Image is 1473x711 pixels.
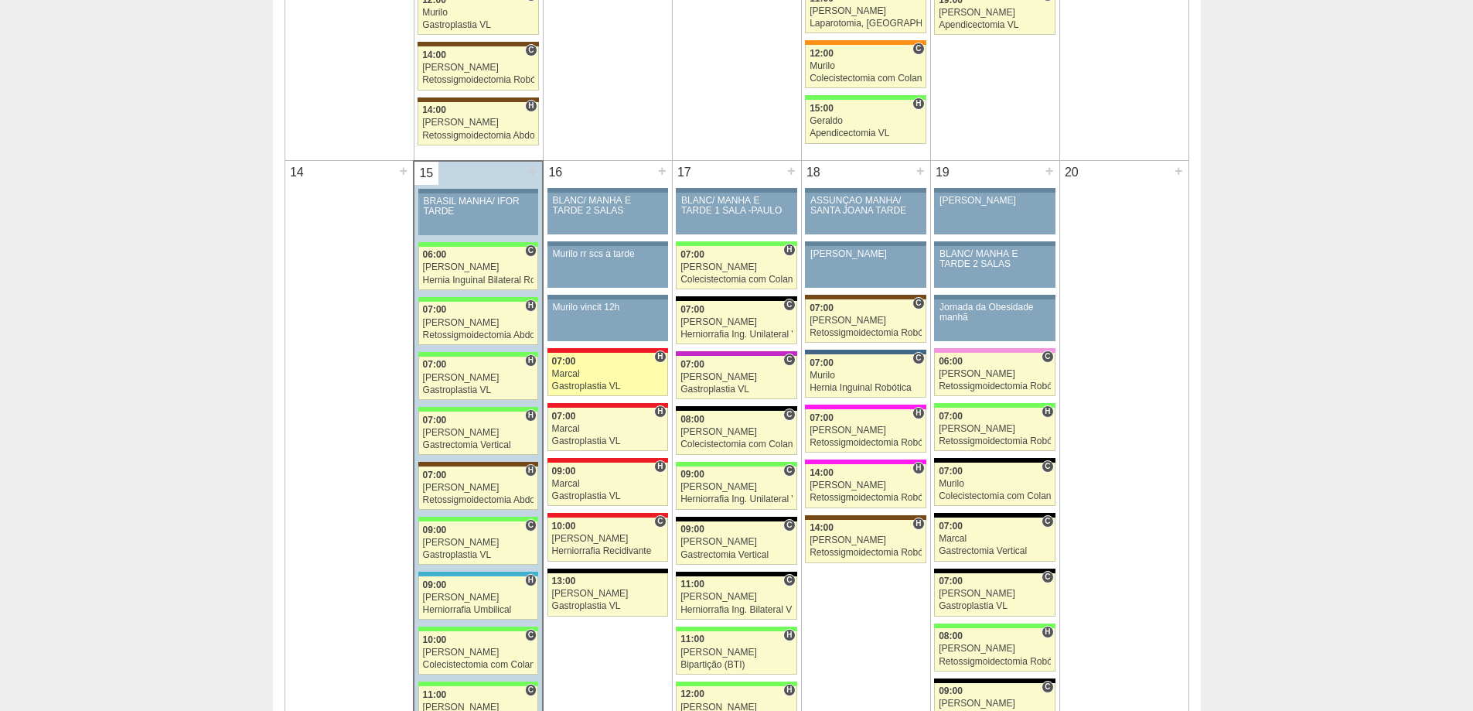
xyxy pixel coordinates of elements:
[785,161,798,181] div: +
[676,631,796,675] a: H 11:00 [PERSON_NAME] Bipartição (BTI)
[939,576,963,586] span: 07:00
[423,483,534,493] div: [PERSON_NAME]
[422,118,534,128] div: [PERSON_NAME]
[1042,350,1053,363] span: Consultório
[680,648,793,658] div: [PERSON_NAME]
[418,193,538,235] a: BRASIL MANHÃ/ IFOR TARDE
[547,246,668,288] a: Murilo rr scs a tarde
[424,197,534,217] div: BRASIL MANHÃ/ IFOR TARDE
[912,43,924,55] span: Consultório
[676,682,796,686] div: Key: Brasil
[423,415,447,426] span: 07:00
[680,579,704,590] span: 11:00
[805,354,926,398] a: C 07:00 Murilo Hernia Inguinal Robótica
[680,469,704,480] span: 09:00
[810,116,922,126] div: Geraldo
[810,103,834,114] span: 15:00
[552,411,576,422] span: 07:00
[552,436,663,446] div: Gastroplastia VL
[547,573,668,617] a: 13:00 [PERSON_NAME] Gastroplastia VL
[810,61,922,71] div: Murilo
[805,193,926,234] a: ASSUNÇÃO MANHÃ/ SANTA JOANA TARDE
[676,411,796,454] a: C 08:00 [PERSON_NAME] Colecistectomia com Colangiografia VL
[552,466,576,477] span: 09:00
[423,318,534,328] div: [PERSON_NAME]
[423,538,534,548] div: [PERSON_NAME]
[680,359,704,370] span: 07:00
[423,359,447,370] span: 07:00
[783,519,795,532] span: Consultório
[547,569,668,573] div: Key: Blanc
[422,104,446,115] span: 14:00
[552,521,576,532] span: 10:00
[934,188,1055,193] div: Key: Aviso
[423,249,447,260] span: 06:00
[934,573,1055,617] a: C 07:00 [PERSON_NAME] Gastroplastia VL
[547,241,668,246] div: Key: Aviso
[676,351,796,356] div: Key: Maria Braido
[680,689,704,699] span: 12:00
[418,357,538,400] a: H 07:00 [PERSON_NAME] Gastroplastia VL
[552,589,663,599] div: [PERSON_NAME]
[423,579,447,590] span: 09:00
[939,546,1051,556] div: Gastrectomia Vertical
[805,295,926,299] div: Key: Santa Joana
[418,521,538,565] a: C 09:00 [PERSON_NAME] Gastroplastia VL
[547,188,668,193] div: Key: Aviso
[676,576,796,620] a: C 11:00 [PERSON_NAME] Herniorrafia Ing. Bilateral VL
[680,537,793,547] div: [PERSON_NAME]
[418,572,538,576] div: Key: Neomater
[414,162,438,185] div: 15
[525,244,537,257] span: Consultório
[783,574,795,586] span: Consultório
[939,601,1051,611] div: Gastroplastia VL
[783,354,795,366] span: Consultório
[525,100,537,112] span: Hospital
[525,464,537,477] span: Hospital
[552,356,576,367] span: 07:00
[526,162,539,182] div: +
[680,550,793,560] div: Gastrectomia Vertical
[418,627,538,631] div: Key: Brasil
[934,193,1055,234] a: [PERSON_NAME]
[805,299,926,343] a: C 07:00 [PERSON_NAME] Retossigmoidectomia Robótica
[912,462,924,474] span: Hospital
[547,348,668,353] div: Key: Assunção
[553,303,663,313] div: Murilo vincit 12h
[418,352,538,357] div: Key: Brasil
[810,426,922,436] div: [PERSON_NAME]
[418,407,538,412] div: Key: Brasil
[423,495,534,505] div: Retossigmoidectomia Abdominal VL
[805,95,926,100] div: Key: Brasil
[934,353,1055,396] a: C 06:00 [PERSON_NAME] Retossigmoidectomia Robótica
[418,467,538,510] a: H 07:00 [PERSON_NAME] Retossigmoidectomia Abdominal VL
[676,356,796,399] a: C 07:00 [PERSON_NAME] Gastroplastia VL
[805,100,926,143] a: H 15:00 Geraldo Apendicectomia VL
[680,494,793,504] div: Herniorrafia Ing. Unilateral VL
[418,302,538,345] a: H 07:00 [PERSON_NAME] Retossigmoidectomia Abdominal VL
[423,385,534,395] div: Gastroplastia VL
[939,381,1051,391] div: Retossigmoidectomia Robótica
[783,244,795,256] span: Hospital
[552,576,576,586] span: 13:00
[654,405,666,418] span: Hospital
[1042,460,1053,473] span: Consultório
[423,634,447,645] span: 10:00
[676,188,796,193] div: Key: Aviso
[423,689,447,700] span: 11:00
[423,550,534,560] div: Gastroplastia VL
[934,679,1055,683] div: Key: Blanc
[397,161,410,181] div: +
[547,463,668,506] a: H 09:00 Marcal Gastroplastia VL
[547,408,668,451] a: H 07:00 Marcal Gastroplastia VL
[676,296,796,301] div: Key: Blanc
[810,412,834,423] span: 07:00
[805,246,926,288] a: [PERSON_NAME]
[547,458,668,463] div: Key: Assunção
[680,249,704,260] span: 07:00
[1042,681,1053,693] span: Consultório
[423,648,534,658] div: [PERSON_NAME]
[939,436,1051,446] div: Retossigmoidectomia Robótica
[525,629,537,641] span: Consultório
[810,467,834,478] span: 14:00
